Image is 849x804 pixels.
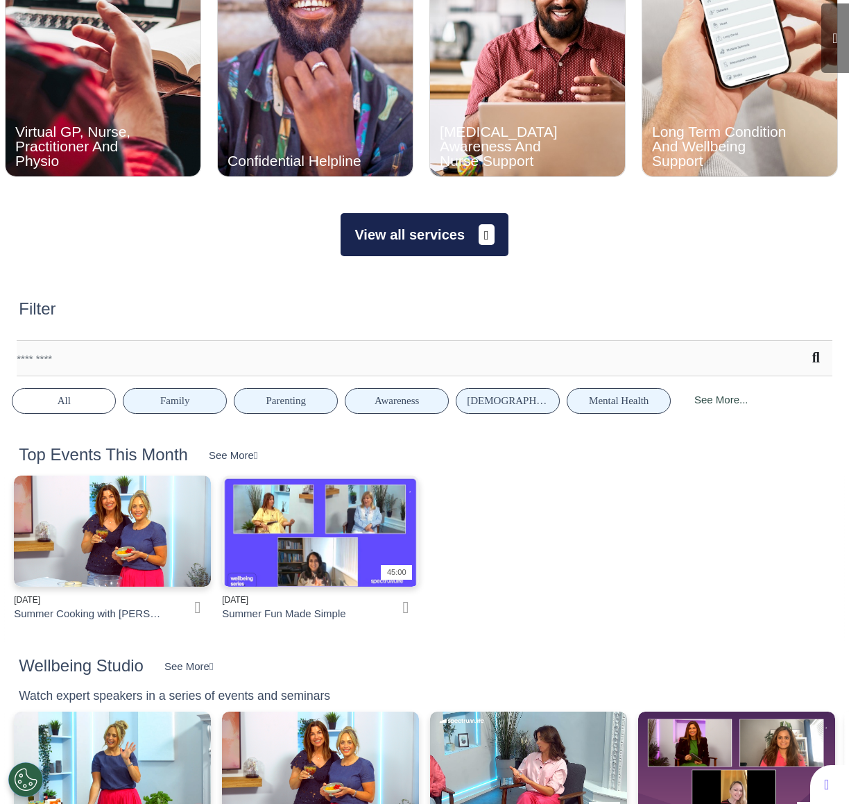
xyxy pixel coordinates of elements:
button: View all services [341,213,508,256]
div: [DATE] [14,594,162,606]
div: Confidential Helpline [228,153,364,168]
div: See More [164,659,214,675]
div: [MEDICAL_DATA] Awareness And Nurse Support [440,124,576,168]
h2: Top Events This Month [19,445,188,465]
div: See More [209,448,258,464]
div: Summer Fun Made Simple [222,606,345,622]
img: clare+and+ais.png [14,476,211,587]
div: Virtual GP, Nurse, Practitioner And Physio [15,124,152,168]
button: Family [123,388,227,414]
div: See More... [678,387,764,412]
button: Parenting [234,388,338,414]
img: Summer+Fun+Made+Simple.JPG [222,476,419,587]
div: 45:00 [381,565,412,580]
div: Summer Cooking with [PERSON_NAME]: Fresh Flavours and Feel-Good Food [14,606,162,622]
h2: Wellbeing Studio [19,656,144,676]
div: [DATE] [222,594,370,606]
div: Long Term Condition And Wellbeing Support [652,124,789,168]
button: [DEMOGRAPHIC_DATA] Health [456,388,560,414]
div: Watch expert speakers in a series of events and seminars [19,687,330,705]
button: All [12,388,116,414]
button: Awareness [345,388,449,414]
button: Mental Health [567,388,671,414]
h2: Filter [19,299,55,319]
button: Open Preferences [8,762,43,797]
